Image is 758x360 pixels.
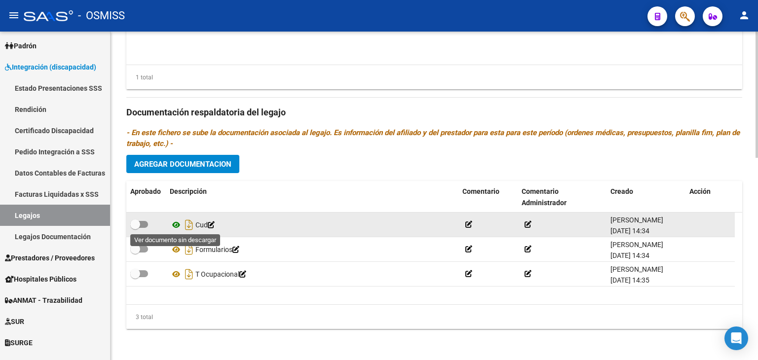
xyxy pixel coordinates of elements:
[610,252,649,259] span: [DATE] 14:34
[738,9,750,21] mat-icon: person
[170,217,455,233] div: Cud
[518,181,606,214] datatable-header-cell: Comentario Administrador
[522,187,567,207] span: Comentario Administrador
[5,337,33,348] span: SURGE
[126,312,153,323] div: 3 total
[724,326,748,350] div: Open Intercom Messenger
[183,266,195,282] i: Descargar documento
[183,242,195,257] i: Descargar documento
[170,242,455,257] div: Formularios
[458,181,518,214] datatable-header-cell: Comentario
[610,276,649,284] span: [DATE] 14:35
[130,187,161,195] span: Aprobado
[610,216,663,224] span: [PERSON_NAME]
[126,72,153,83] div: 1 total
[610,187,633,195] span: Creado
[126,155,239,173] button: Agregar Documentacion
[134,160,231,169] span: Agregar Documentacion
[610,265,663,273] span: [PERSON_NAME]
[5,316,24,327] span: SUR
[5,252,95,263] span: Prestadores / Proveedores
[685,181,735,214] datatable-header-cell: Acción
[5,40,37,51] span: Padrón
[126,128,740,148] i: - En este fichero se sube la documentación asociada al legajo. Es información del afiliado y del ...
[78,5,125,27] span: - OSMISS
[126,106,742,119] h3: Documentación respaldatoria del legajo
[170,266,455,282] div: T Ocupacional
[8,9,20,21] mat-icon: menu
[5,295,82,306] span: ANMAT - Trazabilidad
[689,187,711,195] span: Acción
[183,217,195,233] i: Descargar documento
[126,181,166,214] datatable-header-cell: Aprobado
[606,181,685,214] datatable-header-cell: Creado
[5,62,96,72] span: Integración (discapacidad)
[462,187,499,195] span: Comentario
[170,187,207,195] span: Descripción
[610,241,663,249] span: [PERSON_NAME]
[610,227,649,235] span: [DATE] 14:34
[166,181,458,214] datatable-header-cell: Descripción
[5,274,76,285] span: Hospitales Públicos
